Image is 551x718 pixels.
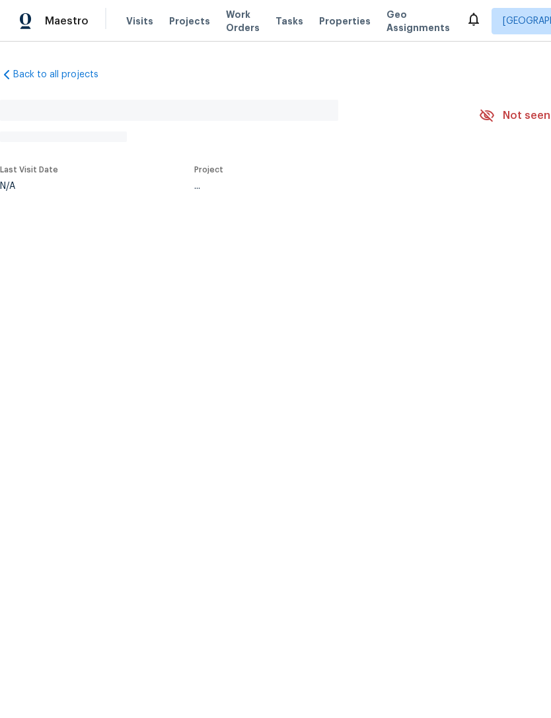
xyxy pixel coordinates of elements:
[275,17,303,26] span: Tasks
[126,15,153,28] span: Visits
[194,166,223,174] span: Project
[226,8,260,34] span: Work Orders
[45,15,89,28] span: Maestro
[169,15,210,28] span: Projects
[386,8,450,34] span: Geo Assignments
[319,15,371,28] span: Properties
[194,182,448,191] div: ...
